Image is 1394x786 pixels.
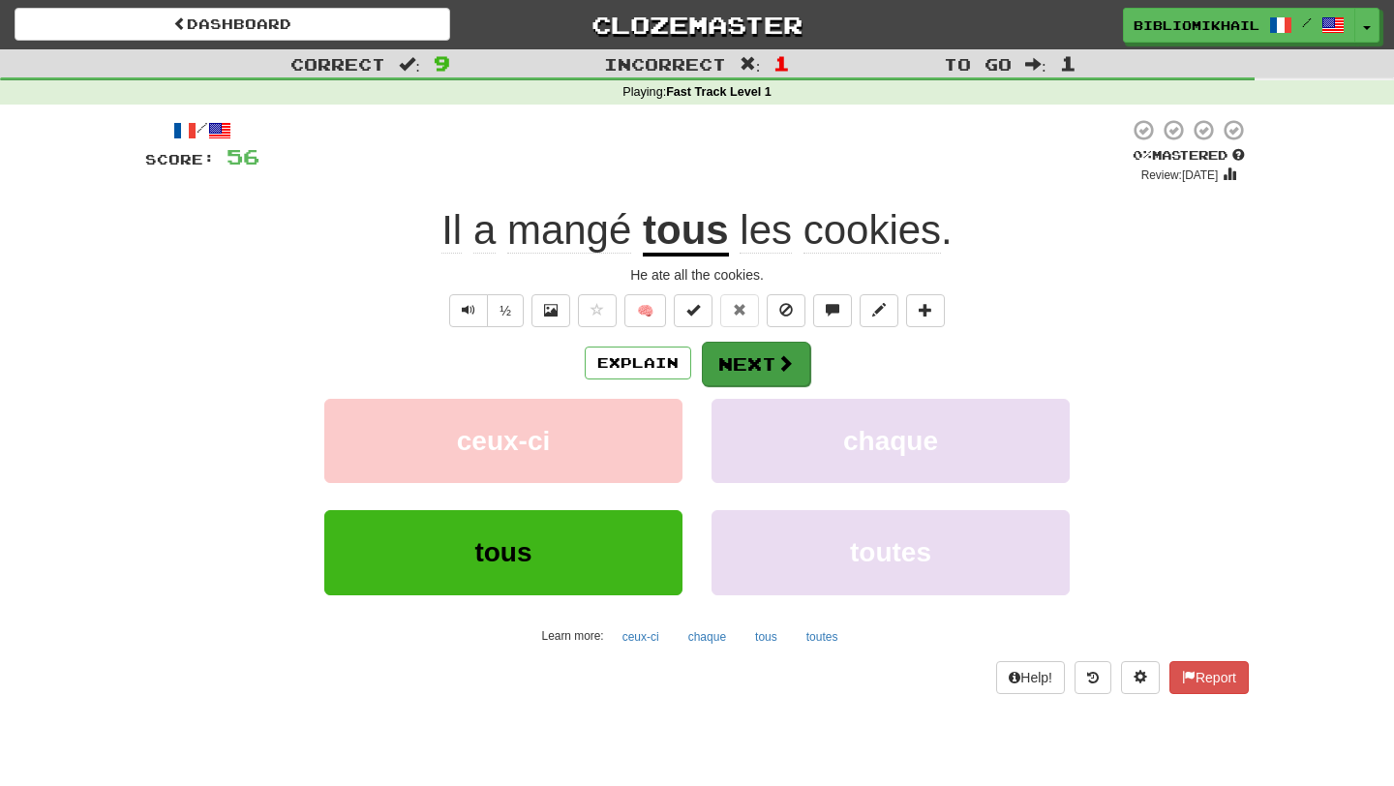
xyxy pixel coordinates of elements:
[678,622,737,651] button: chaque
[674,294,712,327] button: Set this sentence to 100% Mastered (alt+m)
[227,144,259,168] span: 56
[612,622,670,651] button: ceux-ci
[324,399,682,483] button: ceux-ci
[702,342,810,386] button: Next
[744,622,788,651] button: tous
[1025,56,1046,73] span: :
[1133,147,1152,163] span: 0 %
[740,207,792,254] span: les
[1060,51,1076,75] span: 1
[507,207,631,254] span: mangé
[487,294,524,327] button: ½
[1302,15,1312,29] span: /
[399,56,420,73] span: :
[860,294,898,327] button: Edit sentence (alt+d)
[813,294,852,327] button: Discuss sentence (alt+u)
[944,54,1012,74] span: To go
[434,51,450,75] span: 9
[996,661,1065,694] button: Help!
[542,629,604,643] small: Learn more:
[449,294,488,327] button: Play sentence audio (ctl+space)
[531,294,570,327] button: Show image (alt+x)
[441,207,462,254] span: Il
[15,8,450,41] a: Dashboard
[578,294,617,327] button: Favorite sentence (alt+f)
[145,151,215,167] span: Score:
[145,265,1249,285] div: He ate all the cookies.
[712,510,1070,594] button: toutes
[1123,8,1355,43] a: BiblioMikhail /
[457,426,551,456] span: ceux-ci
[906,294,945,327] button: Add to collection (alt+a)
[1129,147,1249,165] div: Mastered
[1169,661,1249,694] button: Report
[473,207,496,254] span: a
[445,294,524,327] div: Text-to-speech controls
[729,207,953,254] span: .
[474,537,531,567] span: tous
[803,207,941,254] span: cookies
[740,56,761,73] span: :
[850,537,931,567] span: toutes
[843,426,938,456] span: chaque
[643,207,729,257] u: tous
[712,399,1070,483] button: chaque
[145,118,259,142] div: /
[604,54,726,74] span: Incorrect
[720,294,759,327] button: Reset to 0% Mastered (alt+r)
[666,85,772,99] strong: Fast Track Level 1
[796,622,849,651] button: toutes
[767,294,805,327] button: Ignore sentence (alt+i)
[585,347,691,379] button: Explain
[479,8,915,42] a: Clozemaster
[773,51,790,75] span: 1
[624,294,666,327] button: 🧠
[1141,168,1219,182] small: Review: [DATE]
[1134,16,1259,34] span: BiblioMikhail
[1075,661,1111,694] button: Round history (alt+y)
[324,510,682,594] button: tous
[290,54,385,74] span: Correct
